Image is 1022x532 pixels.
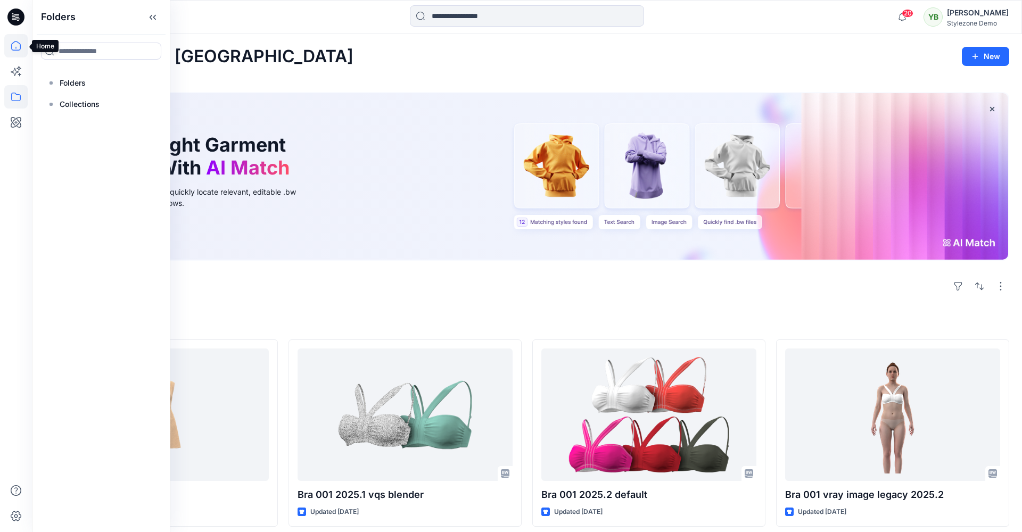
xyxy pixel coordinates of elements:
span: 20 [902,9,913,18]
div: Stylezone Demo [947,19,1009,27]
button: New [962,47,1009,66]
a: Bra 001 2025.1 vqs blender [298,348,513,481]
div: Use text or image search to quickly locate relevant, editable .bw files for faster design workflows. [71,186,311,209]
p: Bra 001 2025.2 default [541,487,756,502]
div: [PERSON_NAME] [947,6,1009,19]
p: Collections [60,98,100,111]
div: YB [924,7,943,27]
p: Bra 001 vray image legacy 2025.2 [785,487,1000,502]
p: Bra 001 2025.1 vqs blender [298,487,513,502]
h2: Welcome back, [GEOGRAPHIC_DATA] [45,47,353,66]
p: Updated [DATE] [310,506,359,518]
p: Updated [DATE] [798,506,846,518]
a: Bra 001 2025.2 default [541,348,756,481]
p: Updated [DATE] [554,506,603,518]
h1: Find the Right Garment Instantly With [71,134,295,179]
h4: Styles [45,316,1009,329]
span: AI Match [206,156,290,179]
p: Folders [60,77,86,89]
a: Bra 001 vray image legacy 2025.2 [785,348,1000,481]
